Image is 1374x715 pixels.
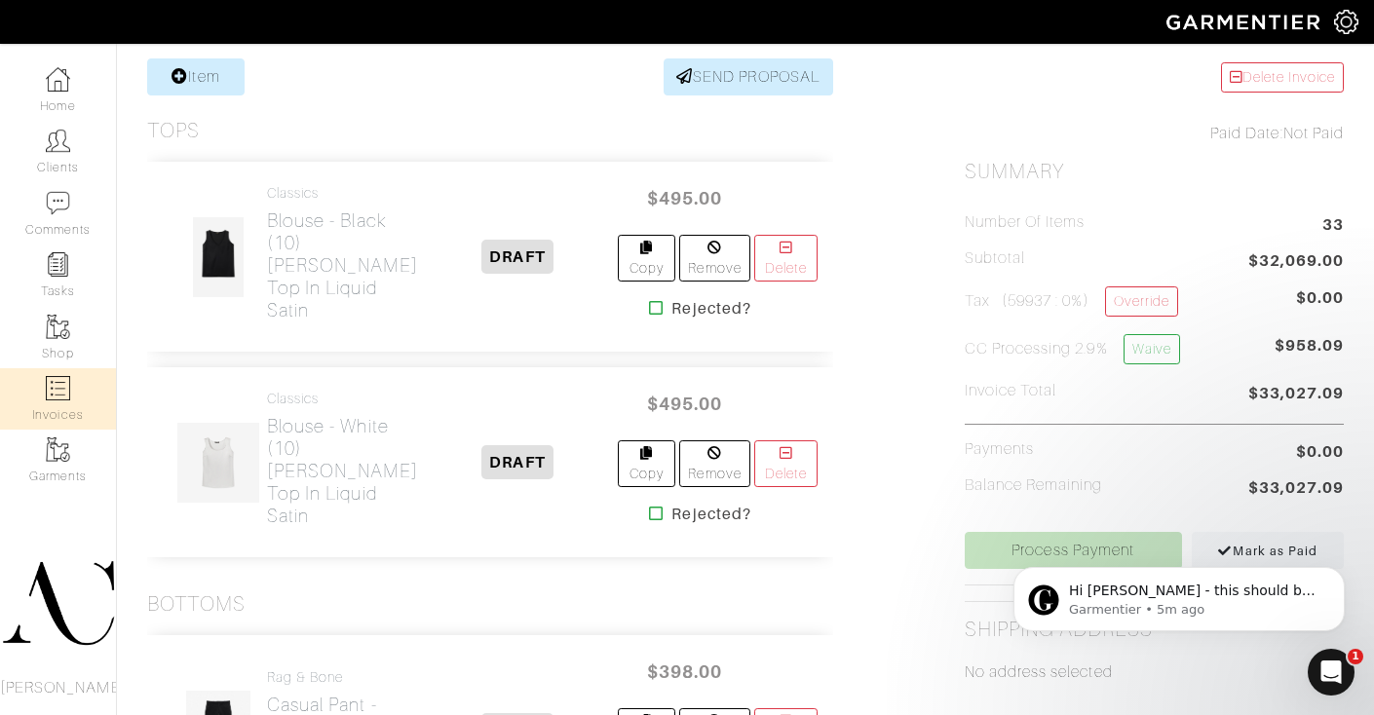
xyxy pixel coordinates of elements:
[984,526,1374,662] iframe: Intercom notifications message
[679,235,750,282] a: Remove
[671,297,750,320] strong: Rejected?
[46,191,70,215] img: comment-icon-a0a6a9ef722e966f86d9cbdc48e553b5cf19dbc54f86b18d962a5391bc8f6eb6.png
[481,445,553,479] span: DRAFT
[965,213,1086,232] h5: Number of Items
[1157,5,1334,39] img: garmentier-logo-header-white-b43fb05a5012e4ada735d5af1a66efaba907eab6374d6393d1fbf88cb4ef424d.png
[664,58,833,95] a: SEND PROPOSAL
[1334,10,1358,34] img: gear-icon-white-bd11855cb880d31180b6d7d6211b90ccbf57a29d726f0c71d8c61bd08dd39cc2.png
[965,122,1344,145] div: Not Paid
[1221,62,1344,93] a: Delete Invoice
[1248,382,1345,408] span: $33,027.09
[618,440,675,487] a: Copy
[46,129,70,153] img: clients-icon-6bae9207a08558b7cb47a8932f037763ab4055f8c8b6bfacd5dc20c3e0201464.png
[46,67,70,92] img: dashboard-icon-dbcd8f5a0b271acd01030246c82b418ddd0df26cd7fceb0bd07c9910d44c42f6.png
[965,382,1057,400] h5: Invoice Total
[965,476,1103,495] h5: Balance Remaining
[965,334,1180,364] h5: CC Processing 2.9%
[1308,649,1355,696] iframe: Intercom live chat
[1105,286,1178,317] a: Override
[481,240,553,274] span: DRAFT
[626,177,743,219] span: $495.00
[46,437,70,462] img: garments-icon-b7da505a4dc4fd61783c78ac3ca0ef83fa9d6f193b1c9dc38574b1d14d53ca28.png
[965,618,1154,642] h2: Shipping Address
[46,252,70,277] img: reminder-icon-8004d30b9f0a5d33ae49ab947aed9ed385cf756f9e5892f1edd6e32f2345188e.png
[965,440,1034,459] h5: Payments
[46,315,70,339] img: garments-icon-b7da505a4dc4fd61783c78ac3ca0ef83fa9d6f193b1c9dc38574b1d14d53ca28.png
[965,286,1178,317] h5: Tax (59937 : 0%)
[147,592,246,617] h3: Bottoms
[267,185,418,321] a: Classics Blouse - Black (10)[PERSON_NAME] Top in Liquid Satin
[267,391,418,527] a: Classics Blouse - White (10)[PERSON_NAME] Top in Liquid Satin
[192,216,244,298] img: sCt46tY2PMbvv3VWsw27ou7g
[46,376,70,400] img: orders-icon-0abe47150d42831381b5fb84f609e132dff9fe21cb692f30cb5eec754e2cba89.png
[1124,334,1180,364] a: Waive
[626,383,743,425] span: $495.00
[1275,334,1344,372] span: $958.09
[147,58,245,95] a: Item
[1348,649,1363,664] span: 1
[1248,249,1345,276] span: $32,069.00
[626,651,743,693] span: $398.00
[965,532,1182,569] a: Process Payment
[1248,476,1345,503] span: $33,027.09
[618,235,675,282] a: Copy
[1210,125,1283,142] span: Paid Date:
[965,660,1344,684] p: No address selected
[965,249,1025,268] h5: Subtotal
[679,440,750,487] a: Remove
[1296,286,1344,310] span: $0.00
[754,235,818,282] a: Delete
[671,503,750,526] strong: Rejected?
[267,185,418,202] h4: Classics
[754,440,818,487] a: Delete
[267,391,418,407] h4: Classics
[267,209,418,321] h2: Blouse - Black (10) [PERSON_NAME] Top in Liquid Satin
[267,415,418,527] h2: Blouse - White (10) [PERSON_NAME] Top in Liquid Satin
[267,669,418,686] h4: rag & bone
[965,160,1344,184] h2: Summary
[1296,440,1344,464] span: $0.00
[1322,213,1344,240] span: 33
[147,119,200,143] h3: Tops
[170,422,266,504] img: 3iSHKF2WkvKLazK16yF9sPFS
